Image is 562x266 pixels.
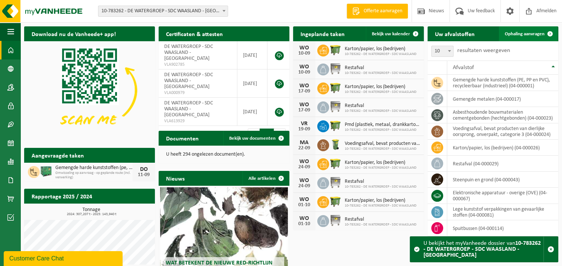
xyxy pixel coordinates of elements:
[329,157,342,170] img: WB-1100-HPE-GN-50
[447,140,558,156] td: karton/papier, los (bedrijven) (04-000026)
[428,26,482,41] h2: Uw afvalstoffen
[345,122,420,128] span: Pmd (plastiek, metaal, drankkartons) (bedrijven)
[329,119,342,132] img: WB-1100-HPE-GN-50
[293,26,352,41] h2: Ingeplande taken
[345,179,416,185] span: Restafval
[28,213,155,216] span: 2024: 307,207 t - 2025: 143,940 t
[164,44,213,61] span: DE WATERGROEP - SDC WAASLAND - [GEOGRAPHIC_DATA]
[366,26,423,41] a: Bekijk uw kalender
[28,207,155,216] h3: Tonnage
[297,83,312,89] div: WO
[223,131,289,146] a: Bekijk uw documenten
[329,176,342,189] img: WB-1100-GAL-GY-02
[447,75,558,91] td: gemengde harde kunststoffen (PE, PP en PVC), recycleerbaar (industrieel) (04-000001)
[345,109,416,113] span: 10-783262 - DE WATERGROEP - SDC WAASLAND
[447,123,558,140] td: voedingsafval, bevat producten van dierlijke oorsprong, onverpakt, categorie 3 (04-000024)
[164,118,231,124] span: VLA613929
[297,165,312,170] div: 24-09
[297,140,312,146] div: MA
[423,240,541,258] strong: 10-783262 - DE WATERGROEP - SDC WAASLAND - [GEOGRAPHIC_DATA]
[297,221,312,227] div: 01-10
[159,131,206,145] h2: Documenten
[447,220,558,236] td: spuitbussen (04-000114)
[345,84,416,90] span: Karton/papier, los (bedrijven)
[447,204,558,220] td: lege kunststof verpakkingen van gevaarlijke stoffen (04-000081)
[329,62,342,75] img: WB-1100-GAL-GY-02
[164,100,213,118] span: DE WATERGROEP - SDC WAASLAND - [GEOGRAPHIC_DATA]
[329,43,342,56] img: WB-1100-HPE-GN-50
[297,197,312,202] div: WO
[297,215,312,221] div: WO
[237,98,267,126] td: [DATE]
[345,217,416,223] span: Restafval
[297,45,312,51] div: WO
[345,46,416,52] span: Karton/papier, los (bedrijven)
[229,136,276,141] span: Bekijk uw documenten
[345,185,416,189] span: 10-783262 - DE WATERGROEP - SDC WAASLAND
[447,156,558,172] td: restafval (04-000029)
[237,41,267,69] td: [DATE]
[297,102,312,108] div: WO
[164,90,231,96] span: VLA000979
[243,171,289,186] a: Alle artikelen
[362,7,404,15] span: Offerte aanvragen
[24,41,155,139] img: Download de VHEPlus App
[447,91,558,107] td: gemengde metalen (04-000017)
[297,121,312,127] div: VR
[164,72,213,90] span: DE WATERGROEP - SDC WAASLAND - [GEOGRAPHIC_DATA]
[345,147,420,151] span: 10-783262 - DE WATERGROEP - SDC WAASLAND
[345,223,416,227] span: 10-783262 - DE WATERGROEP - SDC WAASLAND
[237,69,267,98] td: [DATE]
[423,237,543,262] div: U bekijkt het myVanheede dossier van
[505,32,545,36] span: Ophaling aanvragen
[345,52,416,56] span: 10-783262 - DE WATERGROEP - SDC WAASLAND
[447,188,558,204] td: elektronische apparatuur - overige (OVE) (04-000067)
[100,203,154,218] a: Bekijk rapportage
[98,6,228,16] span: 10-783262 - DE WATERGROEP - SDC WAASLAND - LOKEREN
[329,81,342,94] img: WB-1100-HPE-GN-50
[457,48,510,53] label: resultaten weergeven
[345,198,416,204] span: Karton/papier, los (bedrijven)
[297,64,312,70] div: WO
[297,184,312,189] div: 24-09
[329,100,342,113] img: WB-1100-GAL-GY-02
[24,26,123,41] h2: Download nu de Vanheede+ app!
[136,166,151,172] div: DO
[4,250,124,266] iframe: chat widget
[136,172,151,178] div: 11-09
[329,138,342,151] img: WB-0140-HPE-GN-50
[329,214,342,227] img: WB-1100-GAL-GY-02
[297,127,312,132] div: 19-09
[55,165,133,171] span: Gemengde harde kunststoffen (pe, pp en pvc), recycleerbaar (industrieel)
[345,128,420,132] span: 10-783262 - DE WATERGROEP - SDC WAASLAND
[345,166,416,170] span: 10-783262 - DE WATERGROEP - SDC WAASLAND
[297,70,312,75] div: 10-09
[24,148,91,162] h2: Aangevraagde taken
[24,189,100,203] h2: Rapportage 2025 / 2024
[447,172,558,188] td: steenpuin en grond (04-000043)
[164,62,231,68] span: VLA902785
[345,90,416,94] span: 10-783262 - DE WATERGROEP - SDC WAASLAND
[297,159,312,165] div: WO
[345,71,416,75] span: 10-783262 - DE WATERGROEP - SDC WAASLAND
[345,65,416,71] span: Restafval
[40,165,52,178] img: PB-HB-1400-HPE-GN-01
[345,141,420,147] span: Voedingsafval, bevat producten van dierlijke oorsprong, onverpakt, categorie 3
[297,89,312,94] div: 17-09
[329,195,342,208] img: WB-1100-HPE-GN-50
[345,160,416,166] span: Karton/papier, los (bedrijven)
[347,4,408,19] a: Offerte aanvragen
[297,202,312,208] div: 01-10
[297,178,312,184] div: WO
[447,107,558,123] td: asbesthoudende bouwmaterialen cementgebonden (hechtgebonden) (04-000023)
[159,171,192,185] h2: Nieuws
[453,65,474,71] span: Afvalstof
[55,171,133,180] span: Omwisseling op aanvraag - op geplande route (incl. verwerking)
[499,26,558,41] a: Ophaling aanvragen
[432,46,453,56] span: 10
[166,152,282,157] p: U heeft 294 ongelezen document(en).
[297,146,312,151] div: 22-09
[159,26,230,41] h2: Certificaten & attesten
[98,6,228,17] span: 10-783262 - DE WATERGROEP - SDC WAASLAND - LOKEREN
